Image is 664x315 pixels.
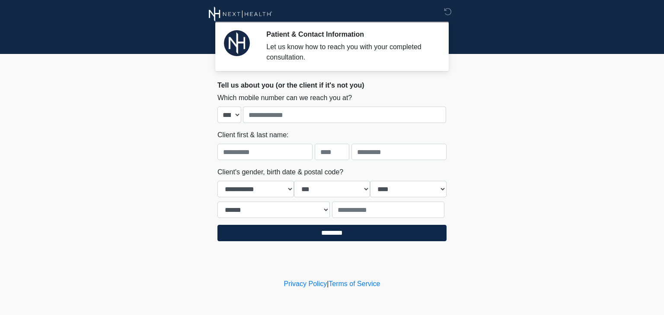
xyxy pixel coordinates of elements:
[266,30,434,38] h2: Patient & Contact Information
[224,30,250,56] img: Agent Avatar
[217,167,343,177] label: Client's gender, birth date & postal code?
[266,42,434,63] div: Let us know how to reach you with your completed consultation.
[217,81,447,89] h2: Tell us about you (or the client if it's not you)
[209,6,272,22] img: Next Health Wellness Logo
[217,93,352,103] label: Which mobile number can we reach you at?
[329,280,380,287] a: Terms of Service
[284,280,327,287] a: Privacy Policy
[217,130,289,140] label: Client first & last name:
[327,280,329,287] a: |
